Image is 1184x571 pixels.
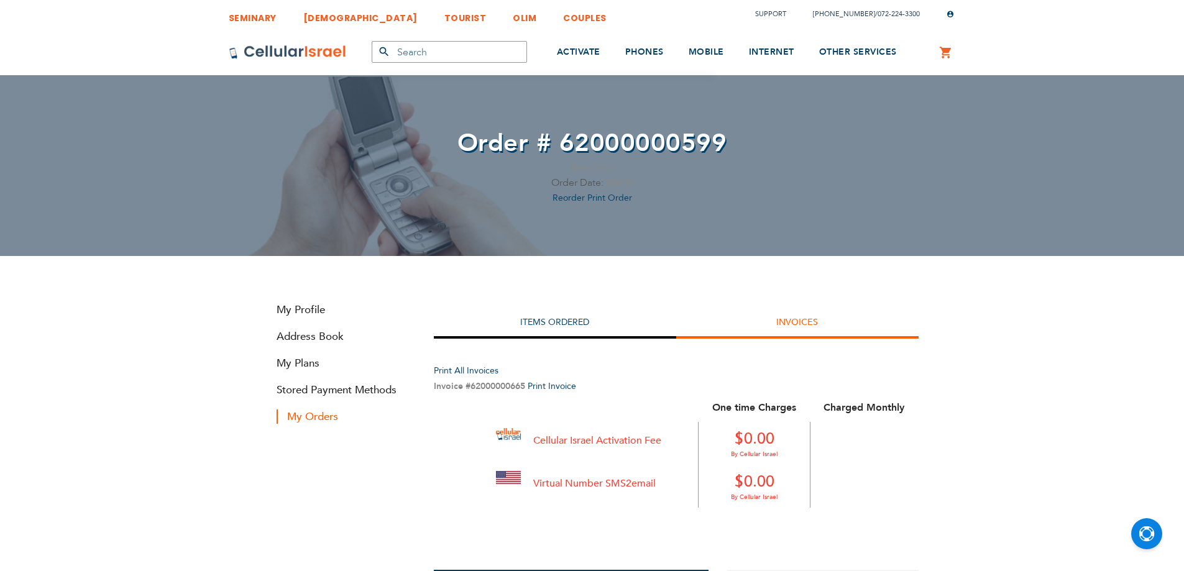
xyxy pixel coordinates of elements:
[457,126,727,160] span: Order # 62000000599
[434,380,525,392] strong: Invoice #62000000665
[776,316,818,328] strong: Invoices
[513,3,536,26] a: OLIM
[625,46,664,58] span: PHONES
[434,365,498,377] a: Print All Invoices
[520,316,589,328] a: Items Ordered
[557,29,600,76] a: ACTIVATE
[266,329,415,344] a: Address Book
[563,3,607,26] a: COUPLES
[699,422,810,465] td: 0.00
[496,471,521,484] img: us_flag_2_1_2.png
[689,46,724,58] span: MOBILE
[689,29,724,76] a: MOBILE
[266,383,415,397] a: Stored Payment Methods
[824,401,904,414] span: Charged Monthly
[708,493,801,501] span: By Cellular Israel
[755,9,786,19] a: Support
[372,41,527,63] input: Search
[444,3,487,26] a: TOURIST
[266,303,415,317] a: My Profile
[303,3,418,26] a: [DEMOGRAPHIC_DATA]
[557,46,600,58] span: ACTIVATE
[819,46,897,58] span: OTHER SERVICES
[533,434,661,447] strong: Cellular Israel Activation Fee
[570,162,615,173] span: New Order
[801,5,920,23] li: /
[734,472,744,493] span: $
[229,45,347,60] img: Cellular Israel Logo
[625,29,664,76] a: PHONES
[533,477,656,490] strong: Virtual Number SMS2email
[266,409,415,424] a: My Orders
[553,192,587,204] a: Reorder
[606,177,633,189] span: [DATE]
[266,356,415,370] a: My Plans
[229,3,277,26] a: SEMINARY
[749,46,794,58] span: INTERNET
[734,429,744,450] span: $
[708,450,801,459] span: By Cellular Israel
[819,29,897,76] a: OTHER SERVICES
[749,29,794,76] a: INTERNET
[878,9,920,19] a: 072-224-3300
[277,409,415,424] strong: My Orders
[553,192,585,204] span: Reorder
[587,192,632,204] a: Print Order
[699,465,810,508] td: 0.00
[712,401,796,414] span: One time Charges
[496,428,521,441] img: cellular_israel_12.jpeg
[813,9,875,19] a: [PHONE_NUMBER]
[551,176,603,190] span: Order Date:
[528,380,576,392] a: Print Invoice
